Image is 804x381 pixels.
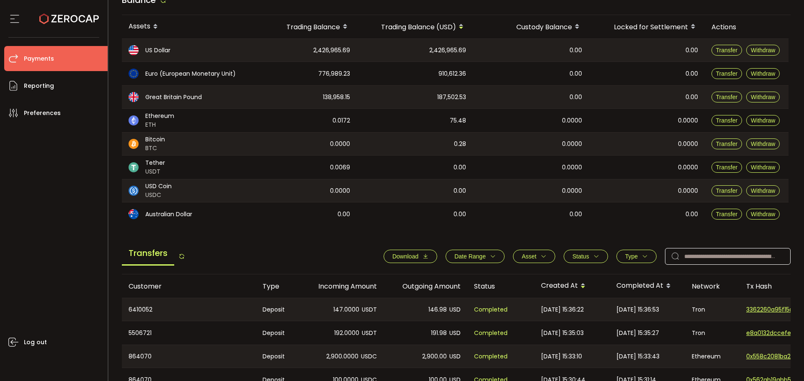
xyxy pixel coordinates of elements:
[428,305,447,315] span: 146.98
[685,210,698,219] span: 0.00
[751,94,775,100] span: Withdraw
[564,250,608,263] button: Status
[474,305,508,315] span: Completed
[716,187,738,194] span: Transfer
[716,164,738,171] span: Transfer
[129,139,139,149] img: btc_portfolio.svg
[685,69,698,79] span: 0.00
[384,250,437,263] button: Download
[362,328,377,338] span: USDT
[746,185,780,196] button: Withdraw
[569,46,582,55] span: 0.00
[616,328,659,338] span: [DATE] 15:35:27
[24,107,61,119] span: Preferences
[361,352,377,361] span: USDC
[330,186,350,196] span: 0.0000
[616,352,660,361] span: [DATE] 15:33:43
[716,94,738,100] span: Transfer
[122,20,252,34] div: Assets
[589,20,705,34] div: Locked for Settlement
[473,20,589,34] div: Custody Balance
[145,159,165,167] span: Tether
[716,117,738,124] span: Transfer
[330,163,350,172] span: 0.0069
[122,321,256,345] div: 5506721
[534,279,610,293] div: Created At
[762,341,804,381] iframe: Chat Widget
[454,210,466,219] span: 0.00
[256,298,300,321] div: Deposit
[711,209,742,220] button: Transfer
[431,328,447,338] span: 191.98
[384,281,467,291] div: Outgoing Amount
[145,210,192,219] span: Australian Dollar
[24,336,47,348] span: Log out
[716,70,738,77] span: Transfer
[122,298,256,321] div: 6410052
[467,281,534,291] div: Status
[569,210,582,219] span: 0.00
[685,281,740,291] div: Network
[562,139,582,149] span: 0.0000
[751,211,775,217] span: Withdraw
[746,209,780,220] button: Withdraw
[746,92,780,102] button: Withdraw
[429,46,466,55] span: 2,426,965.69
[616,305,659,315] span: [DATE] 15:36:53
[145,46,170,55] span: US Dollar
[716,141,738,147] span: Transfer
[685,46,698,55] span: 0.00
[256,345,300,368] div: Deposit
[449,352,461,361] span: USD
[438,69,466,79] span: 910,612.36
[454,139,466,149] span: 0.28
[422,352,447,361] span: 2,900.00
[330,139,350,149] span: 0.0000
[323,92,350,102] span: 138,958.15
[716,211,738,217] span: Transfer
[318,69,350,79] span: 776,989.23
[541,305,584,315] span: [DATE] 15:36:22
[685,298,740,321] div: Tron
[450,116,466,125] span: 75.48
[522,253,536,260] span: Asset
[685,92,698,102] span: 0.00
[357,20,473,34] div: Trading Balance (USD)
[513,250,555,263] button: Asset
[562,116,582,125] span: 0.0000
[751,70,775,77] span: Withdraw
[711,185,742,196] button: Transfer
[751,164,775,171] span: Withdraw
[541,352,582,361] span: [DATE] 15:33:10
[252,20,357,34] div: Trading Balance
[569,92,582,102] span: 0.00
[129,209,139,219] img: aud_portfolio.svg
[145,135,165,144] span: Bitcoin
[746,115,780,126] button: Withdraw
[334,328,359,338] span: 192.0000
[474,328,508,338] span: Completed
[145,167,165,176] span: USDT
[711,162,742,173] button: Transfer
[678,186,698,196] span: 0.0000
[454,186,466,196] span: 0.00
[678,116,698,125] span: 0.0000
[392,253,418,260] span: Download
[610,279,685,293] div: Completed At
[449,305,461,315] span: USD
[145,112,174,120] span: Ethereum
[572,253,589,260] span: Status
[129,162,139,172] img: usdt_portfolio.svg
[145,191,172,199] span: USDC
[145,69,236,78] span: Euro (European Monetary Unit)
[746,68,780,79] button: Withdraw
[145,93,202,102] span: Great Britain Pound
[24,53,54,65] span: Payments
[751,117,775,124] span: Withdraw
[313,46,350,55] span: 2,426,965.69
[129,45,139,55] img: usd_portfolio.svg
[685,321,740,345] div: Tron
[129,92,139,102] img: gbp_portfolio.svg
[338,210,350,219] span: 0.00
